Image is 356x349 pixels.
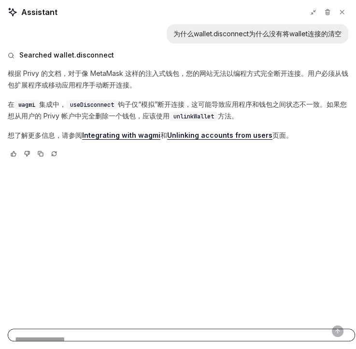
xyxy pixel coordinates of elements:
p: 想了解更多信息，请参阅 和 页面。 [8,130,348,141]
button: Searched wallet.disconnect [8,50,348,60]
a: Integrating with wagmi [82,131,160,140]
span: useDisconnect [70,101,114,109]
div: 为什么wallet.disconnect为什么没有将wallet连接的清空 [173,29,342,39]
span: Searched wallet.disconnect [19,50,114,60]
p: 根据 Privy 的文档，对于像 MetaMask 这样的注入式钱包，您的网站无法以编程方式完全断开连接。用户必须从钱包扩展程序或移动应用程序手动断开连接。 [8,68,348,91]
span: unlinkWallet [173,113,214,120]
a: Unlinking accounts from users [167,131,272,140]
span: wagmi [18,101,35,109]
span: Assistant [21,6,57,18]
button: Send message [332,325,343,337]
p: 在 集成中， 钩子仅“模拟”断开连接，这可能导致应用程序和钱包之间状态不一致。如果您想从用户的 Privy 帐户中完全删除一个钱包，应该使用 方法。 [8,99,348,122]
